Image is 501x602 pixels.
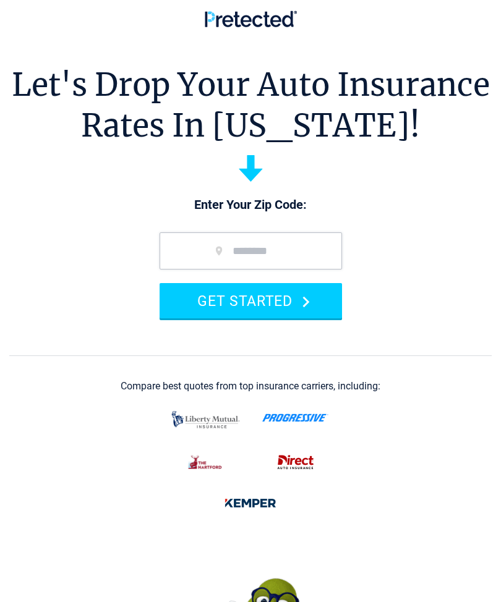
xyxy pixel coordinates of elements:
[12,65,490,146] h1: Let's Drop Your Auto Insurance Rates In [US_STATE]!
[218,490,283,516] img: kemper
[121,381,380,392] div: Compare best quotes from top insurance carriers, including:
[160,283,342,318] button: GET STARTED
[205,11,297,27] img: Pretected Logo
[168,405,243,435] img: liberty
[271,449,320,475] img: direct
[181,449,230,475] img: thehartford
[147,197,354,214] p: Enter Your Zip Code:
[262,413,328,422] img: progressive
[160,232,342,269] input: zip code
